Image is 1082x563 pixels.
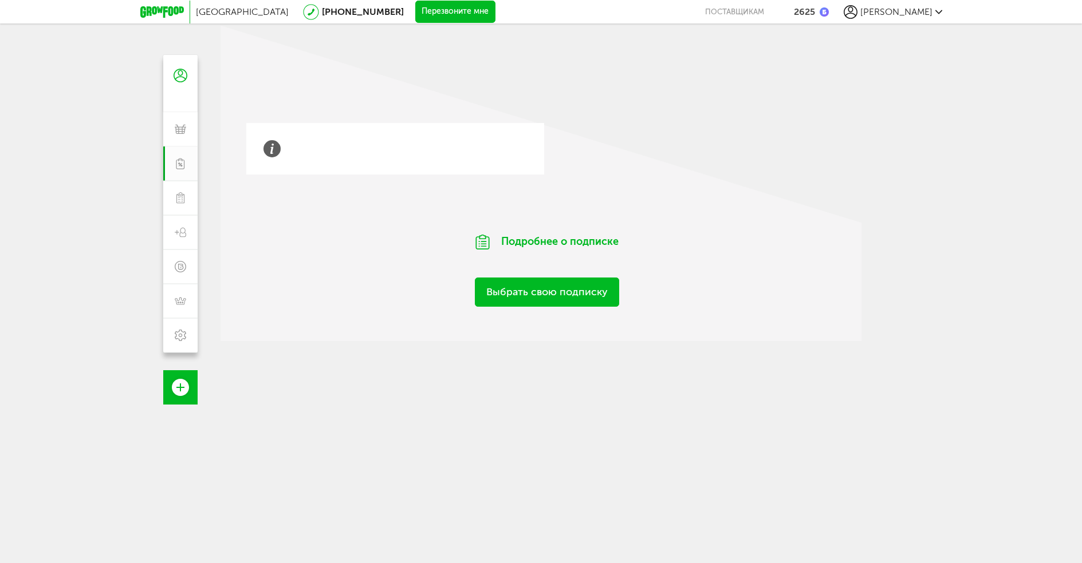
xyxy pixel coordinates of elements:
[263,140,281,157] img: info-grey.b4c3b60.svg
[475,277,619,307] a: Выбрать свою подписку
[860,6,933,17] span: [PERSON_NAME]
[322,6,404,17] a: [PHONE_NUMBER]
[794,6,815,17] div: 2625
[820,7,829,17] img: bonus_b.cdccf46.png
[415,1,495,23] button: Перезвоните мне
[444,220,650,264] div: Подробнее о подписке
[196,6,289,17] span: [GEOGRAPHIC_DATA]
